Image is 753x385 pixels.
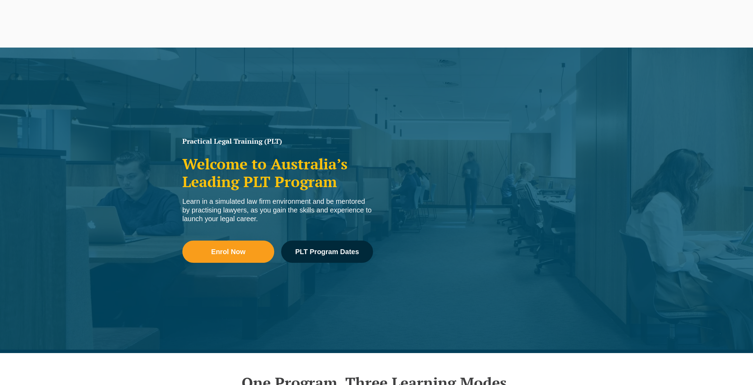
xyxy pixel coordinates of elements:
[182,138,373,145] h1: Practical Legal Training (PLT)
[295,248,359,255] span: PLT Program Dates
[182,241,274,263] a: Enrol Now
[211,248,245,255] span: Enrol Now
[182,197,373,223] div: Learn in a simulated law firm environment and be mentored by practising lawyers, as you gain the ...
[281,241,373,263] a: PLT Program Dates
[182,155,373,190] h2: Welcome to Australia’s Leading PLT Program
